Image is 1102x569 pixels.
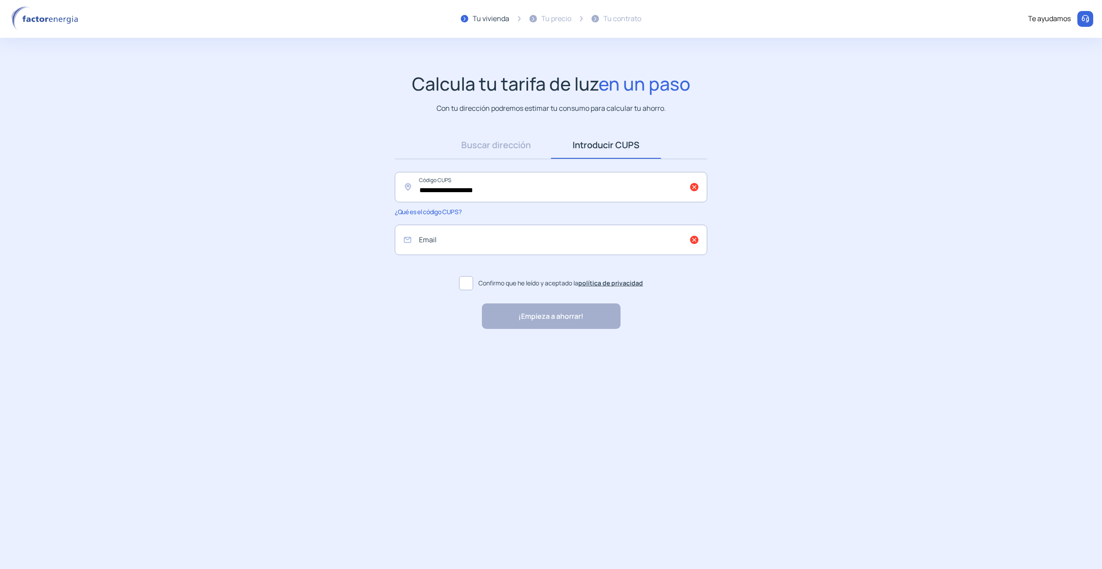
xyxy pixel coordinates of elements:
[541,13,571,25] div: Tu precio
[437,103,666,114] p: Con tu dirección podremos estimar tu consumo para calcular tu ahorro.
[599,71,691,96] span: en un paso
[551,131,661,159] a: Introducir CUPS
[1081,15,1090,23] img: llamar
[478,278,643,288] span: Confirmo que he leído y aceptado la
[578,279,643,287] a: política de privacidad
[1028,13,1071,25] div: Te ayudamos
[412,73,691,95] h1: Calcula tu tarifa de luz
[603,13,641,25] div: Tu contrato
[473,13,509,25] div: Tu vivienda
[395,208,461,216] span: ¿Qué es el código CUPS?
[441,131,551,159] a: Buscar dirección
[9,6,84,32] img: logo factor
